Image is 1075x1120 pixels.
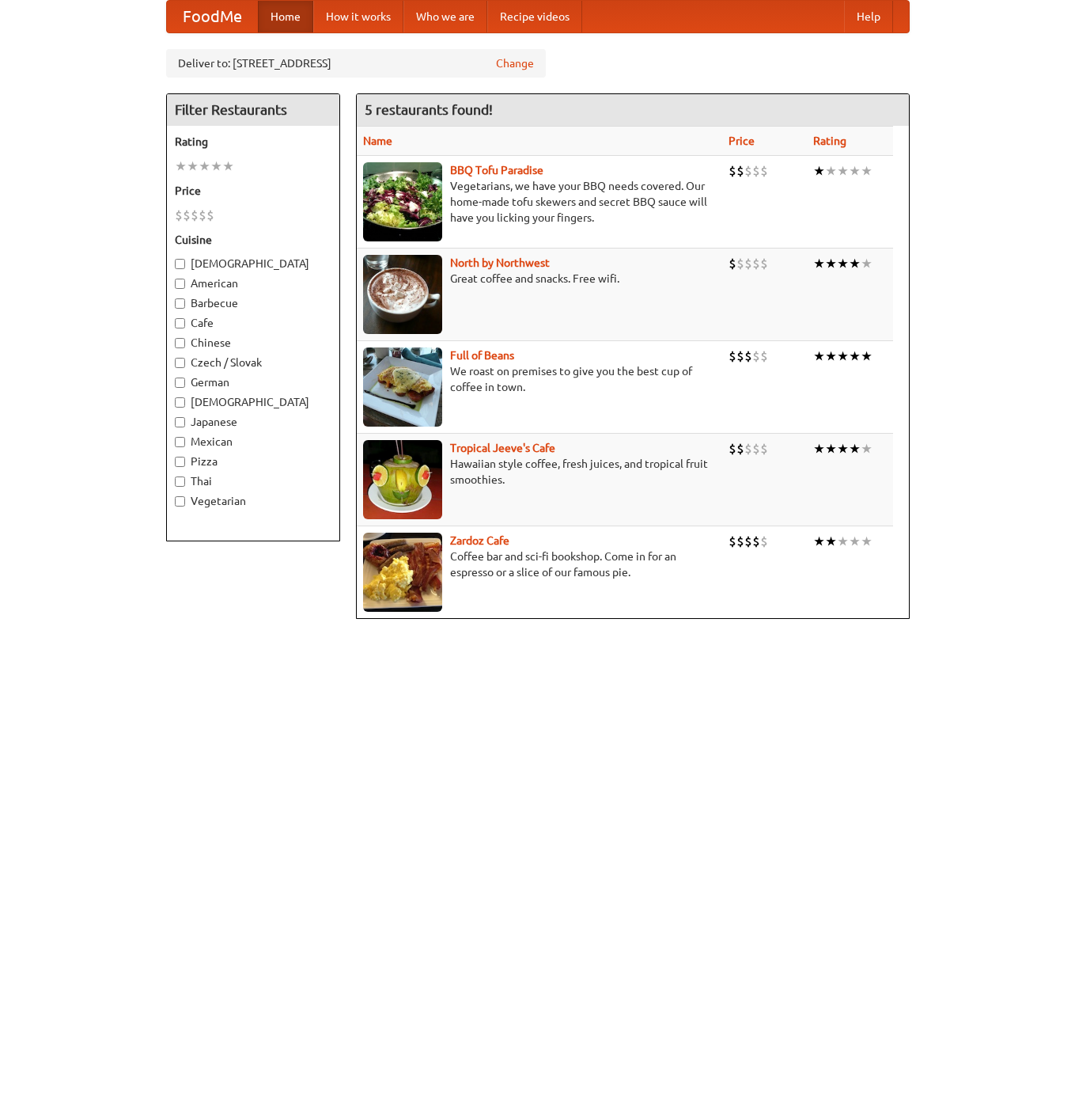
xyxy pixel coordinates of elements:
input: Chinese [175,338,185,348]
li: ★ [210,158,222,175]
a: BBQ Tofu Paradise [450,164,543,177]
li: $ [760,440,768,457]
li: ★ [837,533,849,550]
li: $ [744,255,752,272]
li: ★ [199,158,210,175]
input: [DEMOGRAPHIC_DATA] [175,259,185,269]
a: Rating [813,135,846,147]
a: Recipe videos [487,1,582,32]
li: ★ [222,158,234,175]
li: ★ [813,162,825,180]
ng-pluralize: 5 restaurants found! [365,102,493,117]
input: [DEMOGRAPHIC_DATA] [175,397,185,408]
li: $ [744,440,752,457]
li: ★ [825,533,837,550]
li: ★ [813,255,825,272]
input: Cafe [175,318,185,328]
a: Help [844,1,893,32]
li: $ [744,347,752,365]
li: ★ [175,158,187,175]
label: Barbecue [175,295,331,311]
li: ★ [849,162,861,180]
p: Hawaiian style coffee, fresh juices, and tropical fruit smoothies. [363,456,716,488]
a: Zardoz Cafe [450,534,509,547]
li: $ [744,162,752,180]
img: north.jpg [363,255,442,334]
p: Great coffee and snacks. Free wifi. [363,271,716,287]
li: ★ [813,347,825,365]
a: FoodMe [167,1,258,32]
input: Pizza [175,457,185,467]
p: Vegetarians, we have your BBQ needs covered. Our home-made tofu skewers and secret BBQ sauce will... [363,178,716,226]
label: [DEMOGRAPHIC_DATA] [175,394,331,410]
a: Full of Beans [450,349,514,362]
img: beans.jpg [363,347,442,427]
li: $ [736,440,744,457]
li: ★ [837,162,849,180]
li: ★ [825,347,837,365]
input: Vegetarian [175,496,185,507]
li: ★ [825,162,837,180]
a: North by Northwest [450,256,550,269]
li: ★ [861,347,872,365]
li: $ [729,255,736,272]
li: $ [760,347,768,365]
a: Home [258,1,313,32]
a: Price [729,135,755,147]
li: ★ [849,533,861,550]
label: Cafe [175,315,331,331]
li: ★ [813,533,825,550]
h5: Price [175,183,331,199]
li: $ [729,533,736,550]
li: ★ [837,440,849,457]
li: ★ [837,347,849,365]
label: Czech / Slovak [175,355,331,370]
li: $ [736,347,744,365]
li: ★ [813,440,825,457]
b: Tropical Jeeve's Cafe [450,442,555,454]
li: $ [736,533,744,550]
img: tofuparadise.jpg [363,162,442,241]
li: $ [199,207,206,224]
input: German [175,378,185,388]
div: Deliver to: [STREET_ADDRESS] [166,49,546,78]
img: jeeves.jpg [363,440,442,519]
input: American [175,279,185,289]
li: ★ [849,347,861,365]
li: $ [752,440,760,457]
li: $ [206,207,214,224]
a: Change [496,55,534,71]
li: $ [752,255,760,272]
li: $ [191,207,199,224]
h5: Rating [175,134,331,150]
a: Who we are [403,1,487,32]
label: Japanese [175,414,331,430]
li: ★ [187,158,199,175]
li: $ [736,162,744,180]
li: ★ [849,440,861,457]
label: [DEMOGRAPHIC_DATA] [175,256,331,271]
li: $ [175,207,183,224]
li: $ [183,207,191,224]
label: Pizza [175,454,331,469]
li: $ [760,162,768,180]
li: ★ [861,440,872,457]
input: Barbecue [175,298,185,309]
input: Czech / Slovak [175,358,185,368]
p: Coffee bar and sci-fi bookshop. Come in for an espresso or a slice of our famous pie. [363,549,716,580]
li: $ [752,162,760,180]
li: $ [760,255,768,272]
li: ★ [861,162,872,180]
img: zardoz.jpg [363,533,442,612]
label: Thai [175,473,331,489]
input: Thai [175,476,185,487]
label: Mexican [175,434,331,450]
label: Chinese [175,335,331,351]
li: $ [744,533,752,550]
label: Vegetarian [175,493,331,509]
p: We roast on premises to give you the best cup of coffee in town. [363,363,716,395]
li: $ [752,533,760,550]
